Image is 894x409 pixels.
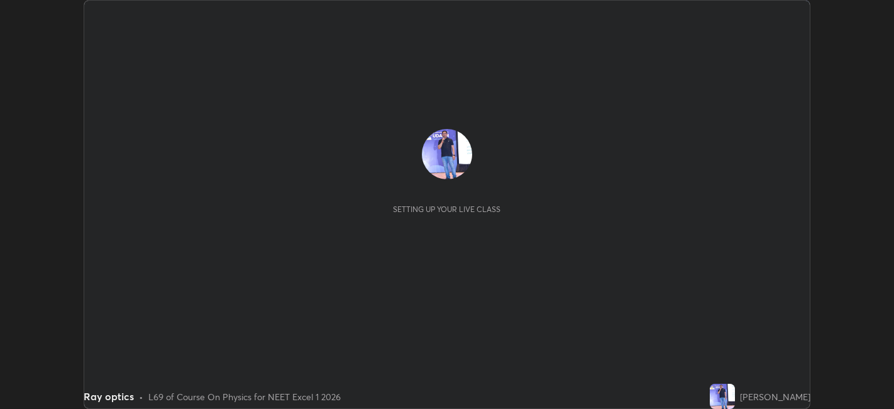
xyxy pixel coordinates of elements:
div: • [139,390,143,403]
div: Ray optics [84,389,134,404]
div: Setting up your live class [393,204,500,214]
img: f51fef33667341698825c77594be1dc1.jpg [710,384,735,409]
div: [PERSON_NAME] [740,390,810,403]
img: f51fef33667341698825c77594be1dc1.jpg [422,129,472,179]
div: L69 of Course On Physics for NEET Excel 1 2026 [148,390,341,403]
